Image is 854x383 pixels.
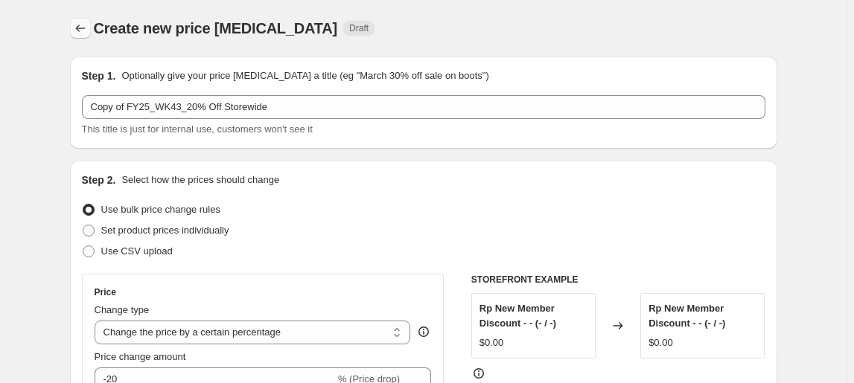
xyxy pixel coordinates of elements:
span: Rp New Member Discount - - (- / -) [479,303,556,329]
p: Select how the prices should change [121,173,279,187]
h2: Step 1. [82,68,116,83]
button: Price change jobs [70,18,91,39]
div: $0.00 [649,335,673,350]
span: Use bulk price change rules [101,204,220,215]
span: Change type [95,304,150,315]
span: Price change amount [95,351,186,362]
span: Set product prices individually [101,225,229,236]
p: Optionally give your price [MEDICAL_DATA] a title (eg "March 30% off sale on boots") [121,68,488,83]
h3: Price [95,286,116,298]
h6: STOREFRONT EXAMPLE [471,274,765,286]
span: Create new price [MEDICAL_DATA] [94,20,338,36]
span: This title is just for internal use, customers won't see it [82,123,313,135]
h2: Step 2. [82,173,116,187]
span: Use CSV upload [101,245,173,257]
div: $0.00 [479,335,504,350]
span: Draft [349,22,369,34]
div: help [416,324,431,339]
span: Rp New Member Discount - - (- / -) [649,303,725,329]
input: 30% off holiday sale [82,95,765,119]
